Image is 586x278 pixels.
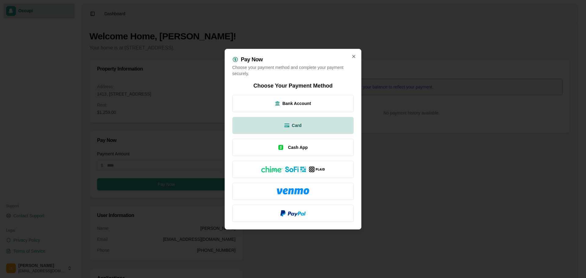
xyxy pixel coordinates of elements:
[241,57,263,62] h2: Pay Now
[282,100,311,107] span: Bank Account
[309,166,325,172] img: Plaid logo
[261,166,283,172] img: Chime logo
[253,81,332,90] h2: Choose Your Payment Method
[288,144,308,150] span: Cash App
[285,166,306,172] img: SoFi logo
[280,210,306,216] img: PayPal logo
[232,139,354,156] button: Cash App
[232,64,354,77] p: Choose your payment method and complete your payment securely.
[232,117,354,134] button: Card
[277,188,309,194] img: Venmo logo
[232,95,354,112] button: Bank Account
[292,122,302,128] span: Card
